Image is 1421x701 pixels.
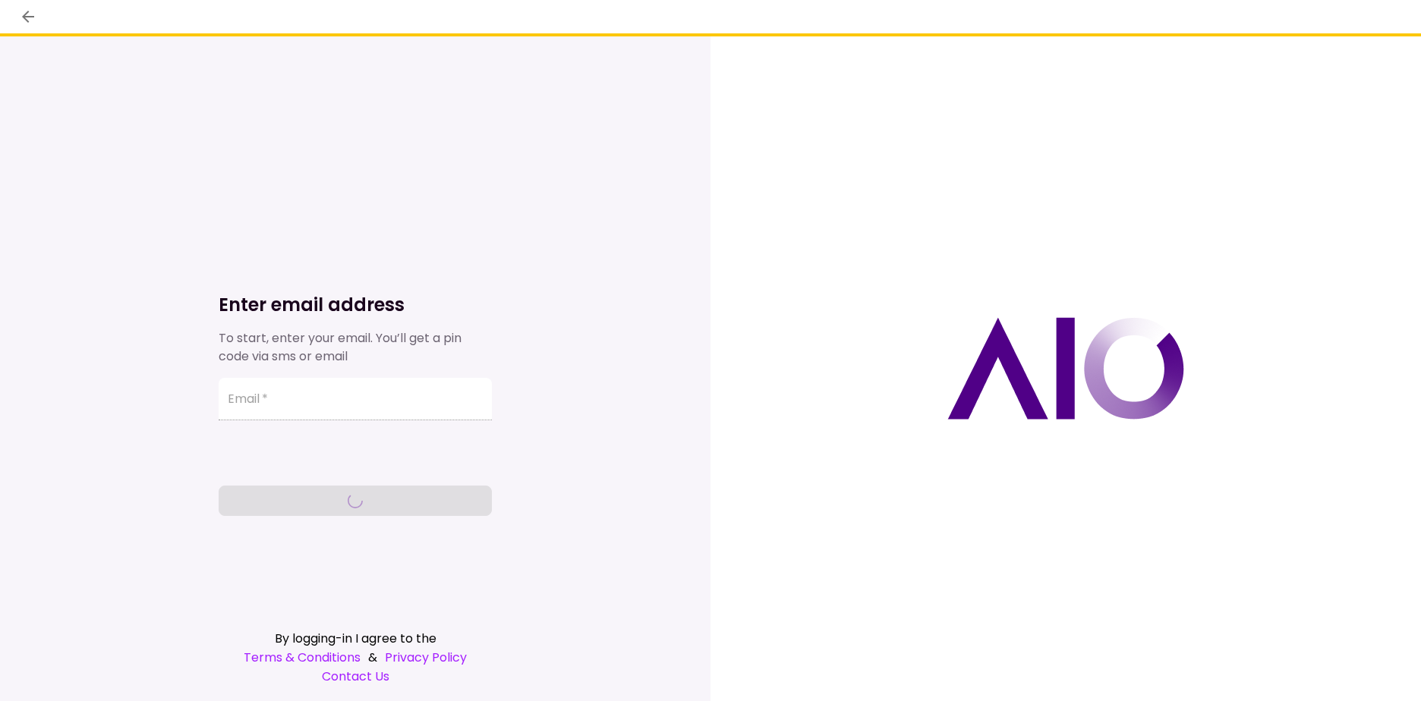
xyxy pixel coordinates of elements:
div: & [219,648,492,667]
a: Contact Us [219,667,492,686]
img: AIO logo [947,317,1184,420]
h1: Enter email address [219,293,492,317]
a: Terms & Conditions [244,648,361,667]
a: Privacy Policy [385,648,467,667]
div: To start, enter your email. You’ll get a pin code via sms or email [219,329,492,366]
button: back [15,4,41,30]
div: By logging-in I agree to the [219,629,492,648]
